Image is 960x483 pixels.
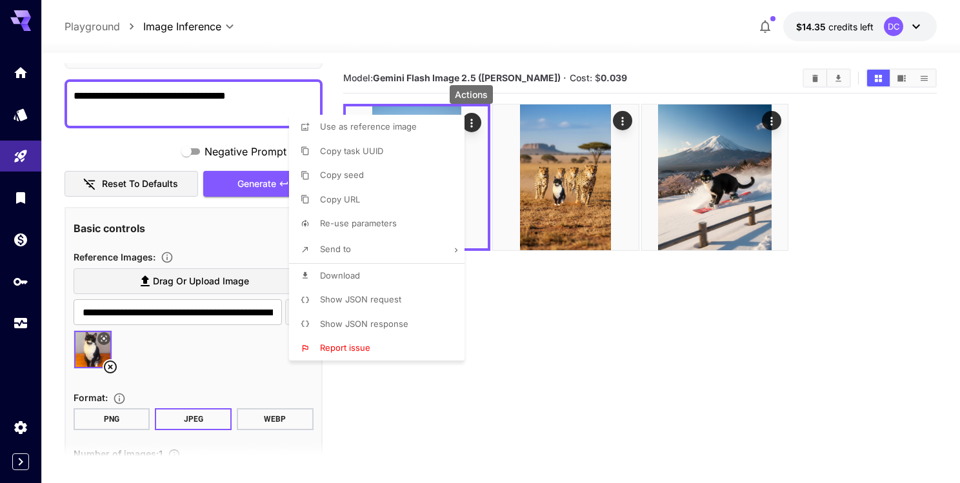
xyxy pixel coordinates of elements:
span: Copy seed [320,170,364,180]
span: Use as reference image [320,121,417,132]
div: Actions [450,85,493,104]
span: Show JSON request [320,294,401,304]
span: Show JSON response [320,319,408,329]
span: Copy URL [320,194,360,204]
span: Report issue [320,342,370,353]
span: Download [320,270,360,281]
span: Send to [320,244,351,254]
span: Copy task UUID [320,146,383,156]
span: Re-use parameters [320,218,397,228]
